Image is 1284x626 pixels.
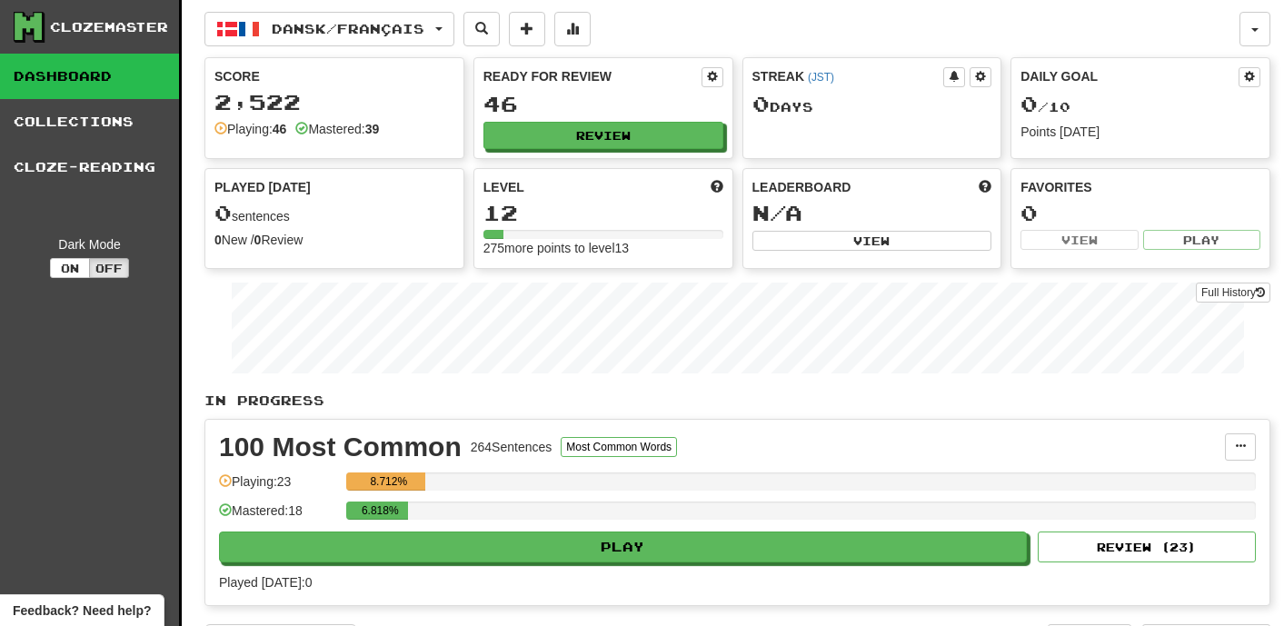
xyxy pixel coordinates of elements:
strong: 0 [214,233,222,247]
div: Favorites [1020,178,1260,196]
button: Search sentences [463,12,500,46]
span: This week in points, UTC [979,178,991,196]
div: sentences [214,202,454,225]
button: Add sentence to collection [509,12,545,46]
div: Ready for Review [483,67,702,85]
div: 100 Most Common [219,433,462,461]
div: Day s [752,93,992,116]
div: Mastered: [295,120,379,138]
div: 8.712% [352,472,425,491]
span: N/A [752,200,802,225]
span: / 10 [1020,99,1070,114]
div: 6.818% [352,502,408,520]
div: Clozemaster [50,18,168,36]
div: 12 [483,202,723,224]
strong: 0 [254,233,262,247]
span: Score more points to level up [711,178,723,196]
div: Dark Mode [14,235,165,253]
div: Score [214,67,454,85]
div: Playing: 23 [219,472,337,502]
button: On [50,258,90,278]
strong: 46 [273,122,287,136]
span: 0 [214,200,232,225]
div: 2,522 [214,91,454,114]
button: Review (23) [1038,532,1256,562]
button: Play [219,532,1027,562]
span: Level [483,178,524,196]
p: In Progress [204,392,1270,410]
div: New / Review [214,231,454,249]
div: Playing: [214,120,286,138]
button: More stats [554,12,591,46]
button: Dansk/Français [204,12,454,46]
button: View [752,231,992,251]
strong: 39 [365,122,380,136]
a: Full History [1196,283,1270,303]
div: Mastered: 18 [219,502,337,532]
span: Played [DATE] [214,178,311,196]
div: 0 [1020,202,1260,224]
button: Most Common Words [561,437,677,457]
button: Review [483,122,723,149]
span: Played [DATE]: 0 [219,575,312,590]
button: Play [1143,230,1260,250]
span: Dansk / Français [272,21,424,36]
div: Daily Goal [1020,67,1239,87]
span: 0 [1020,91,1038,116]
div: 264 Sentences [471,438,552,456]
button: View [1020,230,1138,250]
div: Streak [752,67,944,85]
div: 275 more points to level 13 [483,239,723,257]
span: 0 [752,91,770,116]
button: Off [89,258,129,278]
span: Leaderboard [752,178,851,196]
span: Open feedback widget [13,601,151,620]
div: Points [DATE] [1020,123,1260,141]
a: (JST) [808,71,834,84]
div: 46 [483,93,723,115]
